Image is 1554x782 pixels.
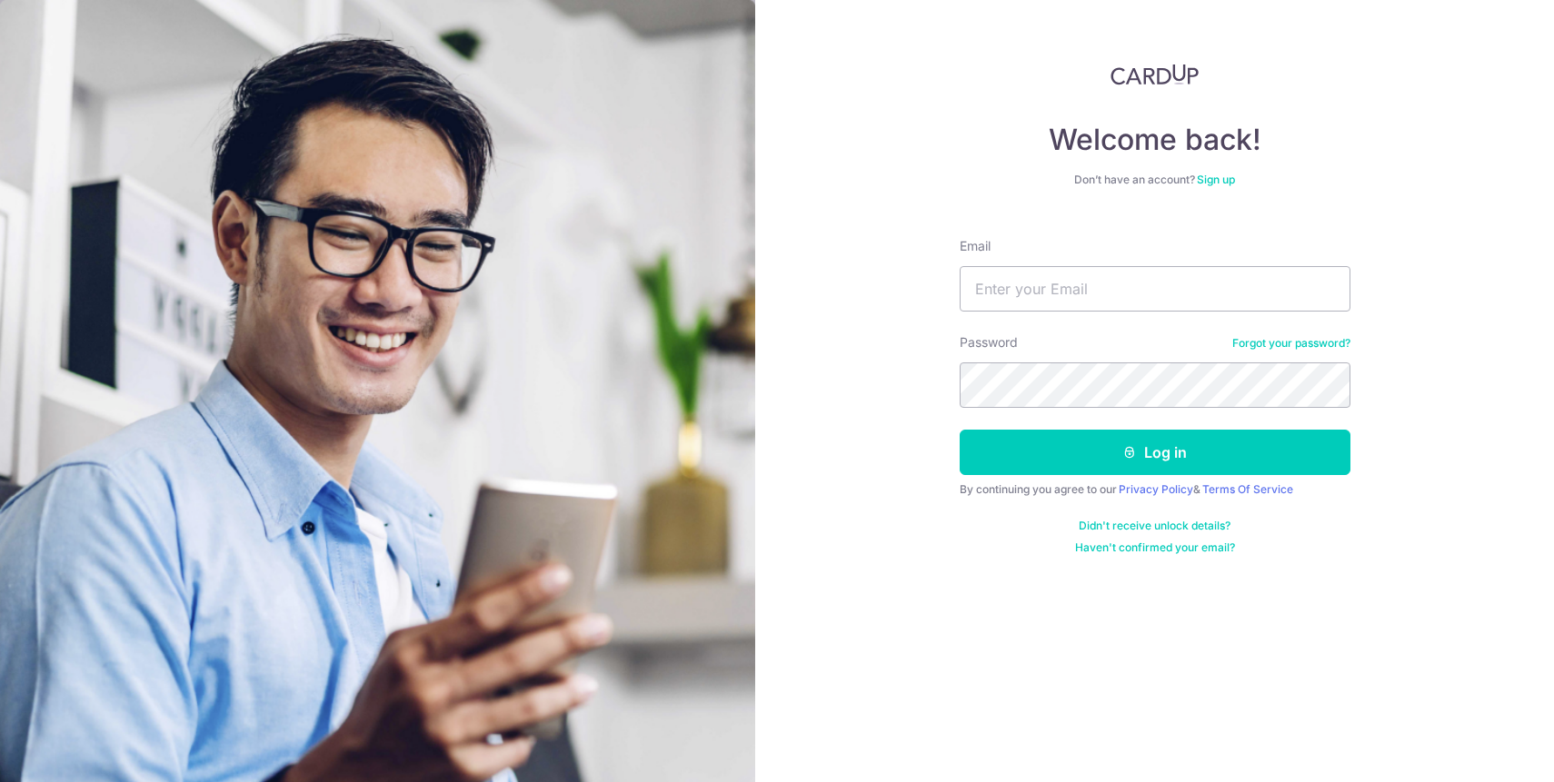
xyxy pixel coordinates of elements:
a: Haven't confirmed your email? [1075,540,1235,555]
a: Forgot your password? [1232,336,1350,351]
a: Didn't receive unlock details? [1079,519,1230,533]
a: Sign up [1197,173,1235,186]
button: Log in [960,430,1350,475]
label: Email [960,237,991,255]
a: Privacy Policy [1119,482,1193,496]
label: Password [960,333,1018,351]
input: Enter your Email [960,266,1350,312]
h4: Welcome back! [960,122,1350,158]
a: Terms Of Service [1202,482,1293,496]
div: Don’t have an account? [960,173,1350,187]
div: By continuing you agree to our & [960,482,1350,497]
img: CardUp Logo [1111,64,1200,85]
